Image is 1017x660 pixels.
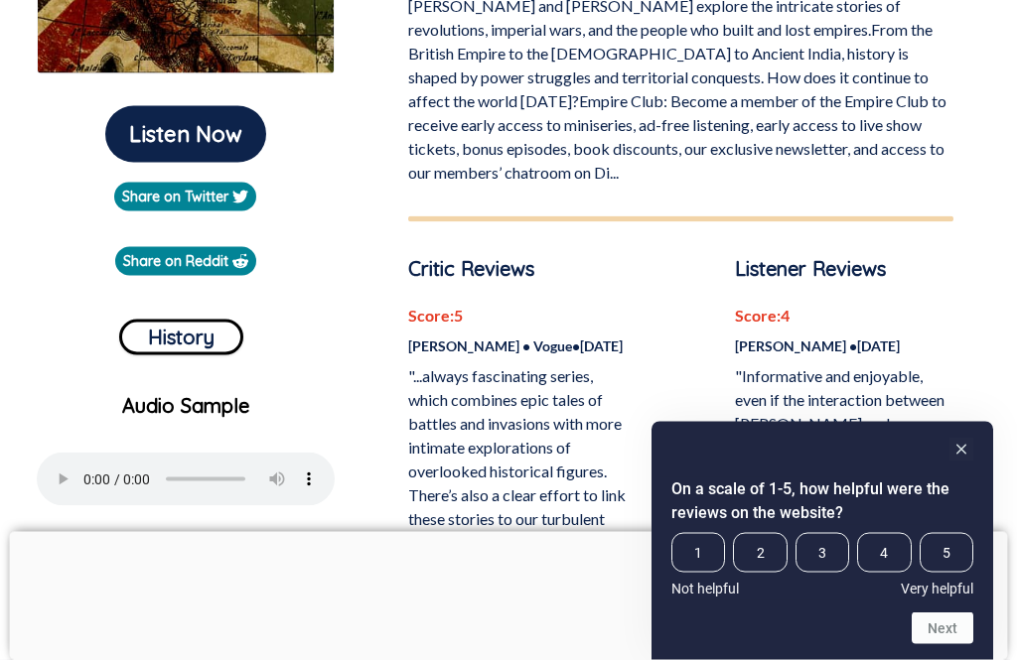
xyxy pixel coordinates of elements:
button: Next question [912,612,973,644]
span: 4 [857,533,911,573]
audio: Your browser does not support the audio element [37,453,335,506]
a: Share on Twitter [114,183,256,211]
p: [PERSON_NAME] • Vogue • [DATE] [408,335,627,356]
p: "...always fascinating series, which combines epic tales of battles and invasions with more intim... [408,364,627,579]
a: Share on Reddit [115,247,256,276]
span: 5 [920,533,973,573]
div: On a scale of 1-5, how helpful were the reviews on the website? Select an option from 1 to 5, wit... [671,438,973,644]
button: History [119,320,243,355]
span: Very helpful [901,581,973,596]
a: History [119,312,243,355]
p: Score: 4 [735,304,953,328]
span: Not helpful [671,581,739,596]
p: Listener Reviews [735,254,953,284]
div: On a scale of 1-5, how helpful were the reviews on the website? Select an option from 1 to 5, wit... [671,533,973,596]
button: Listen Now [105,106,266,163]
span: 2 [733,533,787,573]
span: 1 [671,533,725,573]
p: [PERSON_NAME] • [DATE] [735,335,953,356]
iframe: Advertisement [10,532,1008,655]
h2: On a scale of 1-5, how helpful were the reviews on the website? Select an option from 1 to 5, wit... [671,477,973,525]
button: Hide survey [949,438,973,462]
p: Score: 5 [408,304,627,328]
p: Critic Reviews [408,254,627,284]
span: 3 [796,533,849,573]
p: Audio Sample [16,391,355,421]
